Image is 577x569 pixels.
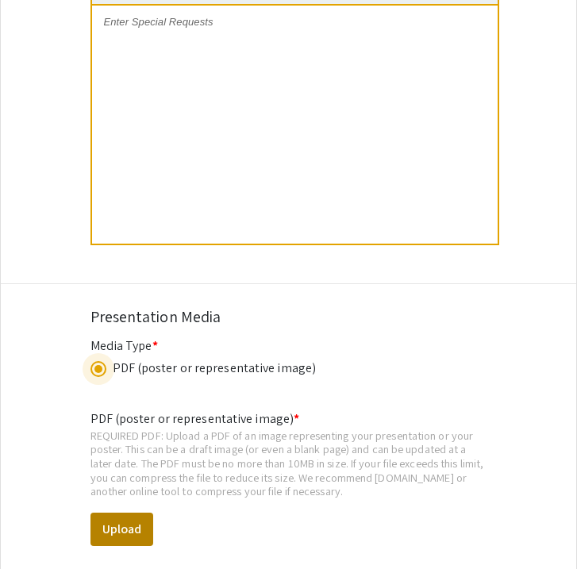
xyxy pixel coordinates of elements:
[90,429,487,498] div: REQUIRED PDF: Upload a PDF of an image representing your presentation or your poster. This can be...
[90,337,158,354] mat-label: Media Type
[113,359,317,378] div: PDF (poster or representative image)
[90,513,153,546] button: Upload
[12,498,67,557] iframe: Chat
[90,305,487,329] div: Presentation Media
[90,410,300,427] mat-label: PDF (poster or representative image)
